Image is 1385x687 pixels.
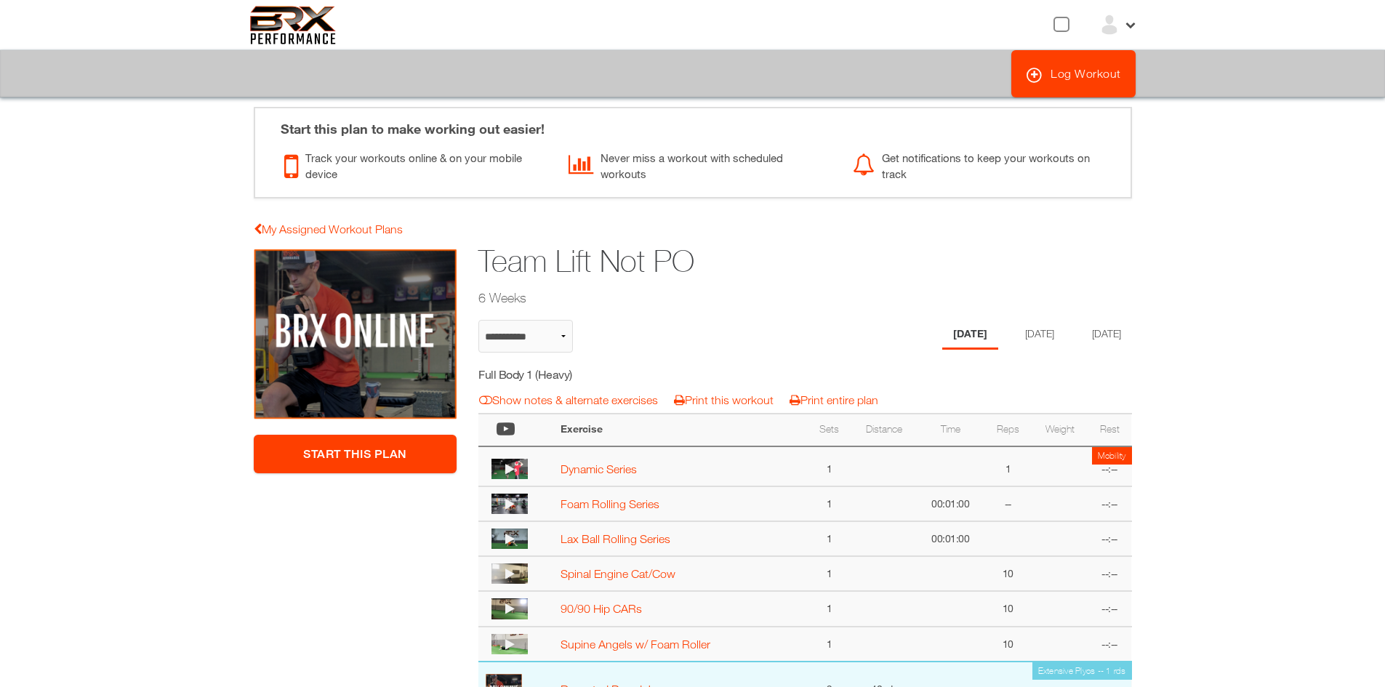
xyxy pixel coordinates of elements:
[266,108,1120,139] div: Start this plan to make working out easier!
[808,556,851,591] td: 1
[553,414,808,446] th: Exercise
[808,446,851,487] td: 1
[254,222,403,236] a: My Assigned Workout Plans
[917,414,984,446] th: Time
[808,486,851,521] td: 1
[1088,414,1131,446] th: Rest
[491,598,528,619] img: thumbnail.png
[808,521,851,556] td: 1
[491,459,528,479] img: thumbnail.png
[1088,521,1131,556] td: --:--
[1099,14,1120,36] img: ex-default-user.svg
[1032,414,1088,446] th: Weight
[478,366,738,382] h5: Full Body 1 (Heavy)
[808,627,851,662] td: 1
[1088,627,1131,662] td: --:--
[808,414,851,446] th: Sets
[491,494,528,514] img: thumbnail.png
[1032,662,1132,680] td: Extensive Plyos -- 1 rds
[478,289,1019,307] h2: 6 Weeks
[491,634,528,654] img: thumbnail.png
[851,414,917,446] th: Distance
[561,497,659,510] a: Foam Rolling Series
[853,146,1115,182] div: Get notifications to keep your workouts on track
[1088,556,1131,591] td: --:--
[1081,320,1132,350] li: Day 3
[561,638,710,651] a: Supine Angels w/ Foam Roller
[478,240,1019,283] h1: Team Lift Not PO
[284,146,547,182] div: Track your workouts online & on your mobile device
[674,393,774,406] a: Print this workout
[1088,446,1131,487] td: --:--
[917,486,984,521] td: 00:01:00
[1011,50,1136,97] a: Log Workout
[1092,447,1132,465] td: Mobility
[1014,320,1065,350] li: Day 2
[250,6,337,44] img: 6f7da32581c89ca25d665dc3aae533e4f14fe3ef_original.svg
[561,462,637,475] a: Dynamic Series
[569,146,831,182] div: Never miss a workout with scheduled workouts
[984,414,1032,446] th: Reps
[479,393,658,406] a: Show notes & alternate exercises
[984,627,1032,662] td: 10
[254,435,457,473] a: Start This Plan
[984,486,1032,521] td: --
[942,320,998,350] li: Day 1
[984,556,1032,591] td: 10
[254,249,457,420] img: Team Lift Not PO
[984,446,1032,487] td: 1
[1088,486,1131,521] td: --:--
[491,563,528,584] img: thumbnail.png
[561,602,642,615] a: 90/90 Hip CARs
[561,567,675,580] a: Spinal Engine Cat/Cow
[984,591,1032,626] td: 10
[491,529,528,549] img: thumbnail.png
[790,393,878,406] a: Print entire plan
[808,591,851,626] td: 1
[561,532,670,545] a: Lax Ball Rolling Series
[1088,591,1131,626] td: --:--
[917,521,984,556] td: 00:01:00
